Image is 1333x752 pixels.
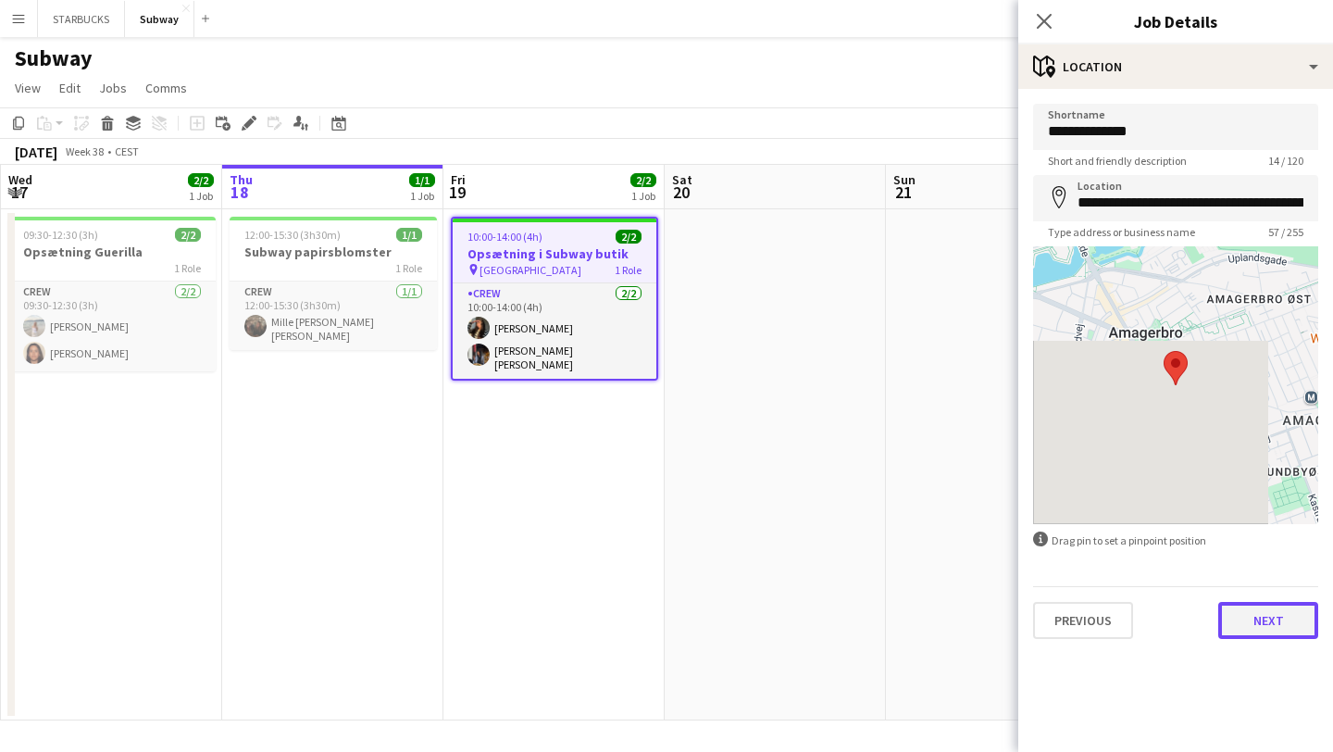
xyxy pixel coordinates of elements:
[8,244,216,260] h3: Opsætning Guerilla
[244,228,341,242] span: 12:00-15:30 (3h30m)
[893,171,916,188] span: Sun
[1033,154,1202,168] span: Short and friendly description
[92,76,134,100] a: Jobs
[8,171,32,188] span: Wed
[8,217,216,371] app-job-card: 09:30-12:30 (3h)2/2Opsætning Guerilla1 RoleCrew2/209:30-12:30 (3h)[PERSON_NAME][PERSON_NAME]
[395,261,422,275] span: 1 Role
[6,182,32,203] span: 17
[451,217,658,381] app-job-card: 10:00-14:00 (4h)2/2Opsætning i Subway butik [GEOGRAPHIC_DATA]1 RoleCrew2/210:00-14:00 (4h)[PERSON...
[145,80,187,96] span: Comms
[7,76,48,100] a: View
[99,80,127,96] span: Jobs
[1033,532,1318,549] div: Drag pin to set a pinpoint position
[1018,9,1333,33] h3: Job Details
[125,1,194,37] button: Subway
[1018,44,1333,89] div: Location
[138,76,194,100] a: Comms
[1253,154,1318,168] span: 14 / 120
[453,245,656,262] h3: Opsætning i Subway butik
[480,263,581,277] span: [GEOGRAPHIC_DATA]
[23,228,98,242] span: 09:30-12:30 (3h)
[409,173,435,187] span: 1/1
[615,263,642,277] span: 1 Role
[891,182,916,203] span: 21
[672,171,692,188] span: Sat
[189,189,213,203] div: 1 Job
[15,44,93,72] h1: Subway
[616,230,642,244] span: 2/2
[52,76,88,100] a: Edit
[451,171,466,188] span: Fri
[396,228,422,242] span: 1/1
[1033,602,1133,639] button: Previous
[61,144,107,158] span: Week 38
[38,1,125,37] button: STARBUCKS
[448,182,466,203] span: 19
[188,173,214,187] span: 2/2
[467,230,542,244] span: 10:00-14:00 (4h)
[453,283,656,379] app-card-role: Crew2/210:00-14:00 (4h)[PERSON_NAME][PERSON_NAME] [PERSON_NAME]
[669,182,692,203] span: 20
[630,173,656,187] span: 2/2
[8,282,216,371] app-card-role: Crew2/209:30-12:30 (3h)[PERSON_NAME][PERSON_NAME]
[230,217,437,350] app-job-card: 12:00-15:30 (3h30m)1/1Subway papirsblomster1 RoleCrew1/112:00-15:30 (3h30m)Mille [PERSON_NAME] [P...
[230,244,437,260] h3: Subway papirsblomster
[174,261,201,275] span: 1 Role
[1253,225,1318,239] span: 57 / 255
[410,189,434,203] div: 1 Job
[631,189,655,203] div: 1 Job
[115,144,139,158] div: CEST
[175,228,201,242] span: 2/2
[15,80,41,96] span: View
[227,182,253,203] span: 18
[230,282,437,350] app-card-role: Crew1/112:00-15:30 (3h30m)Mille [PERSON_NAME] [PERSON_NAME]
[59,80,81,96] span: Edit
[1218,602,1318,639] button: Next
[15,143,57,161] div: [DATE]
[230,171,253,188] span: Thu
[1033,225,1210,239] span: Type address or business name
